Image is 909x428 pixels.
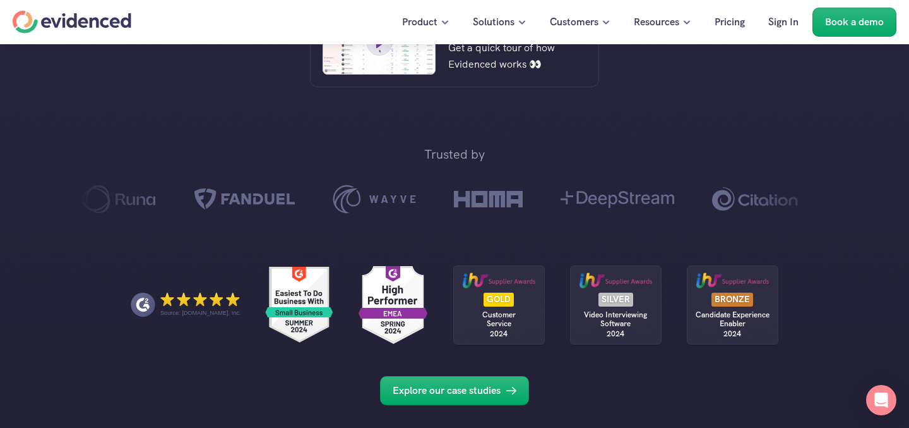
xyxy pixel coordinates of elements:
a: Pricing [705,8,754,37]
p: Source: [DOMAIN_NAME], Inc. [160,309,241,317]
p: Customer [454,310,543,319]
p: Book a demo [825,14,884,30]
p: Video Interviewing Software [576,310,655,329]
p: Sign In [768,14,799,30]
p: Candidate Experience Enabler [693,310,772,329]
p: 2024 [490,329,508,338]
div: Open Intercom Messenger [866,385,896,415]
p: Trusted by [424,144,485,164]
p: Pricing [715,14,745,30]
div: G2 reviews [359,267,427,343]
p: 2024 [723,329,741,338]
a: Explore our case studies [380,376,529,405]
p: BRONZE [715,295,750,304]
a: Source: [DOMAIN_NAME], Inc.G2 reviewsG2 reviewsGOLDCustomerService2024SILVERVideo Interviewing So... [38,234,871,364]
a: Home [13,11,131,34]
p: Service [454,319,543,328]
p: Get a quick tour of how Evidenced works 👀 [448,40,567,72]
p: Resources [634,14,679,30]
a: Book a demo [812,8,896,37]
p: Product [402,14,437,30]
a: Sign In [759,8,808,37]
p: Customers [550,14,598,30]
p: Explore our case studies [393,382,501,399]
p: GOLD [487,295,511,304]
p: 2024 [607,329,624,338]
p: Solutions [473,14,514,30]
div: G2 reviews [264,267,333,343]
p: SILVER [602,295,630,304]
